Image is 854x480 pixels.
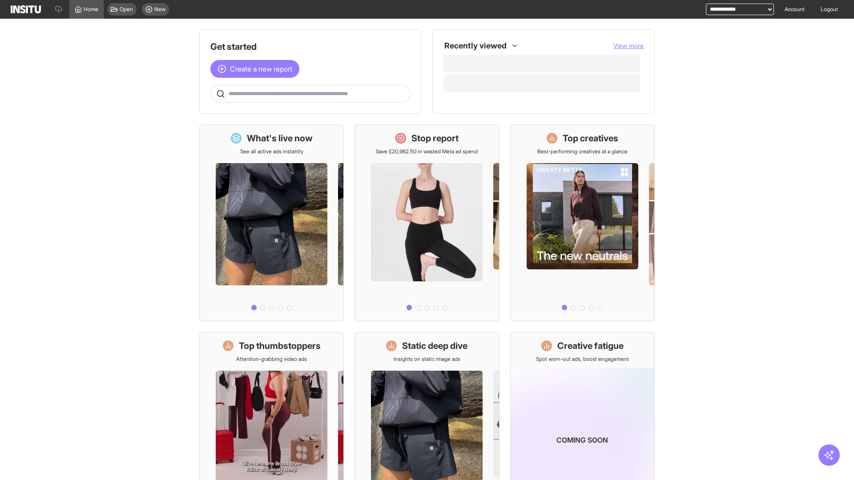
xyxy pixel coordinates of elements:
p: See all active ads instantly [240,148,303,155]
p: Attention-grabbing video ads [236,356,307,363]
h1: Static deep dive [402,340,467,352]
p: Best-performing creatives at a glance [537,148,628,155]
button: View more [613,41,644,50]
a: Stop reportSave £20,982.50 in wasted Meta ad spend [354,124,499,321]
p: Insights on static image ads [394,356,460,363]
h1: Top creatives [563,132,618,144]
a: What's live nowSee all active ads instantly [199,124,344,321]
span: Open [120,6,133,13]
h1: Get started [210,40,411,53]
span: Create a new report [230,64,292,74]
span: Home [84,6,98,13]
h1: Stop report [411,132,459,144]
img: Logo [11,5,41,13]
span: New [154,6,165,13]
button: Create a new report [210,60,299,78]
h1: What's live now [247,132,313,144]
span: View more [613,42,644,49]
h1: Top thumbstoppers [239,340,321,352]
a: Top creativesBest-performing creatives at a glance [510,124,655,321]
p: Save £20,982.50 in wasted Meta ad spend [376,148,478,155]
